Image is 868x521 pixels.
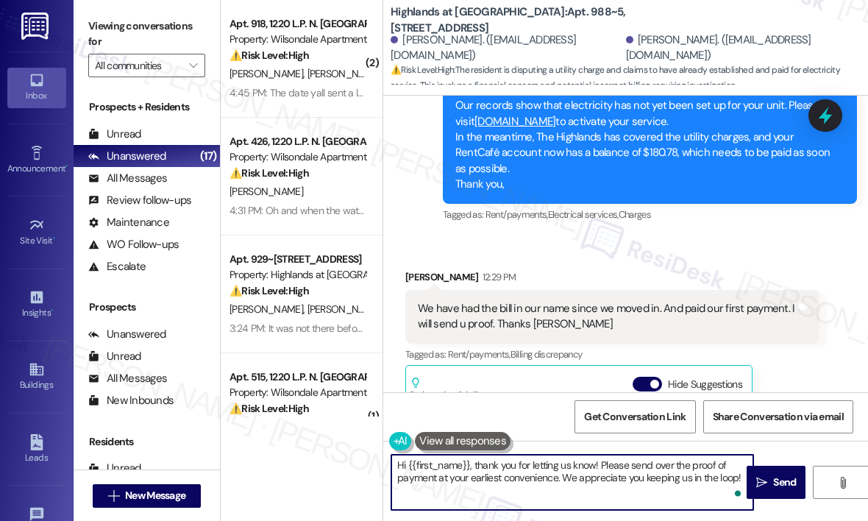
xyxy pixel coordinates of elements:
div: We have had the bill in our name since we moved in. And paid our first payment. I will send u pro... [418,301,796,333]
i:  [189,60,197,71]
div: All Messages [88,371,167,386]
div: [PERSON_NAME]. ([EMAIL_ADDRESS][DOMAIN_NAME]) [626,32,858,64]
div: All Messages [88,171,167,186]
a: Insights • [7,285,66,325]
a: Site Visit • [7,213,66,252]
input: All communities [95,54,182,77]
a: Buildings [7,357,66,397]
div: Related guidelines [410,377,495,404]
div: [PERSON_NAME] [405,269,819,290]
button: Share Conversation via email [703,400,853,433]
span: • [65,161,68,171]
label: Viewing conversations for [88,15,205,54]
div: Unanswered [88,149,166,164]
span: : The resident is disputing a utility charge and claims to have already established and paid for ... [391,63,868,94]
div: Maintenance [88,215,169,230]
span: [PERSON_NAME] [307,302,381,316]
a: [DOMAIN_NAME] [474,114,555,129]
div: WO Follow-ups [88,237,179,252]
div: Tagged as: [443,204,857,225]
div: Unread [88,349,141,364]
div: Hi [PERSON_NAME] and [PERSON_NAME], Our records show that electricity has not yet been set up for... [455,82,833,193]
strong: ⚠️ Risk Level: High [230,49,309,62]
button: Send [747,466,805,499]
strong: ⚠️ Risk Level: High [391,64,454,76]
i:  [837,477,848,489]
div: Unread [88,127,141,142]
div: Residents [74,434,220,450]
label: Hide Suggestions [668,377,742,392]
div: Prospects + Residents [74,99,220,115]
span: Get Conversation Link [584,409,686,425]
div: (17) [196,145,220,168]
strong: ⚠️ Risk Level: High [230,166,309,180]
span: • [51,305,53,316]
b: Highlands at [GEOGRAPHIC_DATA]: Apt. 988~5, [STREET_ADDRESS] [391,4,685,36]
div: Escalate [88,259,146,274]
span: New Message [125,488,185,503]
div: Tagged as: [405,344,819,365]
div: Apt. 918, 1220 L.P. N. [GEOGRAPHIC_DATA] [230,16,366,32]
div: Review follow-ups [88,193,191,208]
button: New Message [93,484,202,508]
div: Prospects [74,300,220,315]
div: Apt. 426, 1220 L.P. N. [GEOGRAPHIC_DATA] [230,134,366,149]
div: Unread [88,461,141,476]
span: • [53,233,55,244]
span: [PERSON_NAME] [230,185,303,198]
span: Share Conversation via email [713,409,844,425]
div: 12:29 PM [479,269,516,285]
div: [PERSON_NAME]. ([EMAIL_ADDRESS][DOMAIN_NAME]) [391,32,622,64]
div: Apt. 515, 1220 L.P. N. [GEOGRAPHIC_DATA] [230,369,366,385]
button: Get Conversation Link [574,400,695,433]
img: ResiDesk Logo [21,13,51,40]
div: Apt. 929~[STREET_ADDRESS] [230,252,366,267]
span: [PERSON_NAME] [230,67,307,80]
div: New Inbounds [88,393,174,408]
a: Leads [7,430,66,469]
span: Rent/payments , [448,348,511,361]
span: Send [773,475,796,490]
span: Charges [619,208,651,221]
div: Property: Highlands at [GEOGRAPHIC_DATA] Apartments [230,267,366,283]
div: Unanswered [88,327,166,342]
div: Property: Wilsondale Apartments [230,385,366,400]
span: Electrical services , [548,208,619,221]
span: [PERSON_NAME] [307,67,381,80]
strong: ⚠️ Risk Level: High [230,284,309,297]
strong: ⚠️ Risk Level: High [230,402,309,415]
textarea: To enrich screen reader interactions, please activate Accessibility in Grammarly extension settings [391,455,753,510]
span: [PERSON_NAME] [230,302,307,316]
i:  [756,477,767,489]
span: Billing discrepancy [511,348,583,361]
div: Property: Wilsondale Apartments [230,149,366,165]
a: Inbox [7,68,66,107]
i:  [108,490,119,502]
span: Rent/payments , [485,208,548,221]
div: Property: Wilsondale Apartments [230,32,366,47]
